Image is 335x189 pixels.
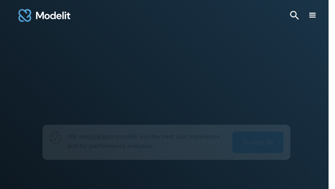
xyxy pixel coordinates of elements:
img: modelit logo [17,5,72,26]
a: home [17,5,72,26]
span: cookies [88,132,109,140]
a: Accept All [232,132,283,153]
p: We use to provide you the best user experience and for performance analytics. [67,132,226,150]
div: menu [308,10,318,21]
